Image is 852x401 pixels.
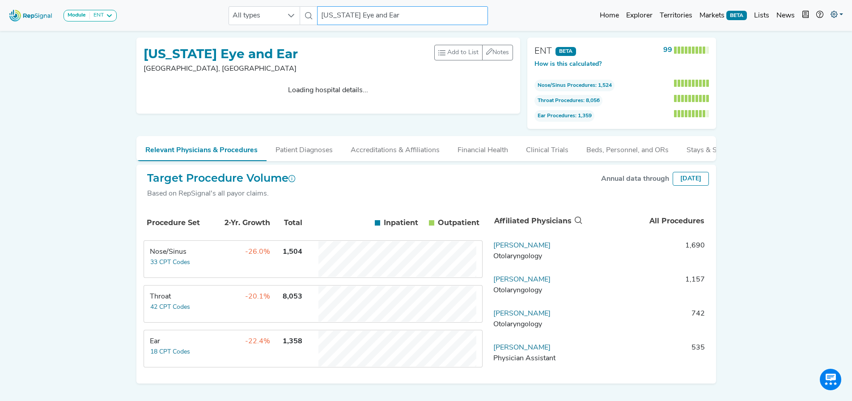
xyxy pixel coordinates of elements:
[673,172,709,186] div: [DATE]
[145,208,212,238] th: Procedure Set
[342,136,449,160] button: Accreditations & Affiliations
[90,12,104,19] div: ENT
[150,336,211,347] div: Ear
[438,218,479,228] span: Outpatient
[584,206,708,236] th: All Procedures
[601,174,669,184] div: Annual data through
[538,97,583,105] span: Throat Procedures
[493,353,580,364] div: Physician Assistant
[663,47,672,54] strong: 99
[584,308,709,335] td: 742
[229,7,283,25] span: All types
[150,347,191,357] button: 18 CPT Codes
[317,6,488,25] input: Search a physician or facility
[490,206,584,236] th: Affiliated Physicians
[147,85,510,96] p: Loading hospital details...
[449,136,517,160] button: Financial Health
[64,10,117,21] button: ModuleENT
[482,45,513,60] button: Notes
[384,218,418,228] span: Inpatient
[147,188,296,199] div: Based on RepSignal's all payor claims.
[555,47,576,56] span: BETA
[283,338,302,345] span: 1,358
[492,49,509,56] span: Notes
[534,45,552,58] div: ENT
[678,136,748,160] button: Stays & Services
[434,45,483,60] button: Add to List
[534,110,594,122] span: : 1,359
[283,293,302,300] span: 8,053
[283,248,302,256] span: 1,504
[434,45,513,60] div: toolbar
[584,240,709,267] td: 1,690
[245,293,270,300] span: -20.1%
[150,247,211,257] div: Nose/Sinus
[493,242,551,249] a: [PERSON_NAME]
[584,274,709,301] td: 1,157
[493,319,580,330] div: Otolaryngology
[493,276,551,283] a: [PERSON_NAME]
[577,136,678,160] button: Beds, Personnel, and ORs
[534,60,602,69] button: How is this calculated?
[596,7,623,25] a: Home
[447,48,479,57] span: Add to List
[68,13,86,18] strong: Module
[150,257,191,268] button: 33 CPT Codes
[534,95,602,107] span: : 8,056
[245,338,270,345] span: -22.4%
[726,11,747,20] span: BETA
[798,7,813,25] button: Intel Book
[493,344,551,351] a: [PERSON_NAME]
[147,172,296,185] h2: Target Procedure Volume
[517,136,577,160] button: Clinical Trials
[272,208,304,238] th: Total
[150,302,191,312] button: 42 CPT Codes
[773,7,798,25] a: News
[534,80,615,91] span: : 1,524
[213,208,271,238] th: 2-Yr. Growth
[493,310,551,317] a: [PERSON_NAME]
[538,112,575,120] span: Ear Procedures
[136,136,267,161] button: Relevant Physicians & Procedures
[584,342,709,369] td: 535
[144,47,298,62] h1: [US_STATE] Eye and Ear
[656,7,696,25] a: Territories
[150,291,211,302] div: Throat
[144,64,298,74] p: [GEOGRAPHIC_DATA], [GEOGRAPHIC_DATA]
[493,251,580,262] div: Otolaryngology
[493,285,580,296] div: Otolaryngology
[623,7,656,25] a: Explorer
[750,7,773,25] a: Lists
[538,81,595,90] span: Nose/Sinus Procedures
[245,248,270,256] span: -26.0%
[267,136,342,160] button: Patient Diagnoses
[696,7,750,25] a: MarketsBETA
